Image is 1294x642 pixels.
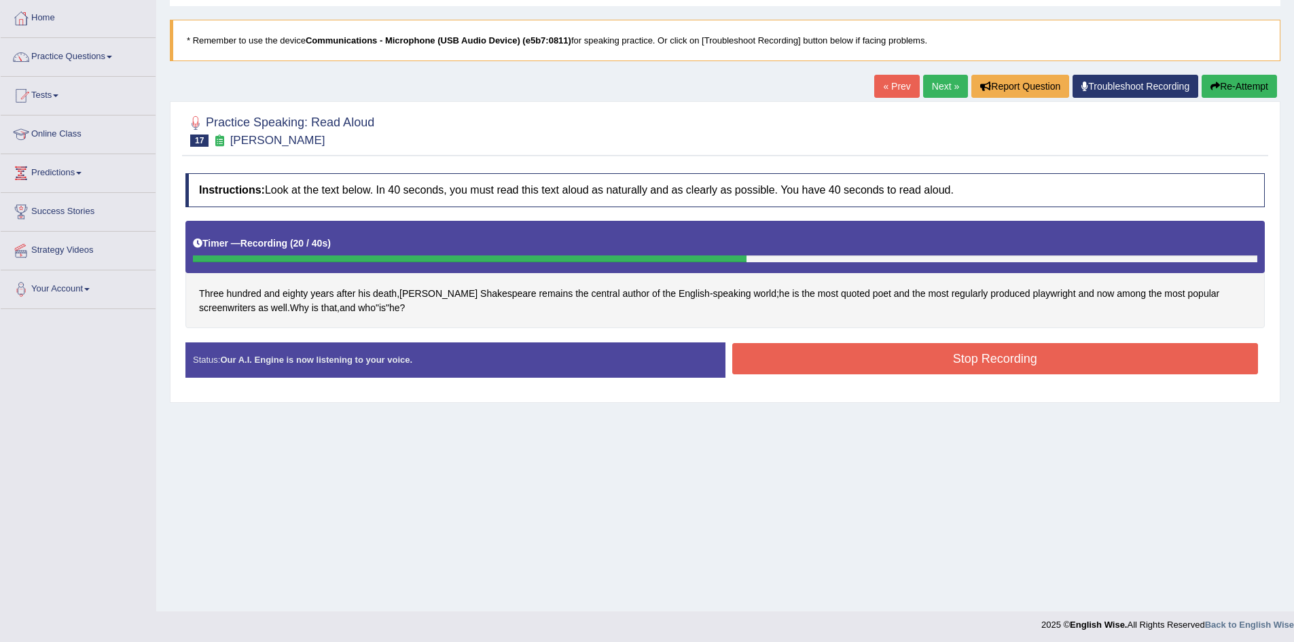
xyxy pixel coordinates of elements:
[321,301,337,315] span: Click to see word definition
[240,238,287,249] b: Recording
[336,287,355,301] span: Click to see word definition
[928,287,948,301] span: Click to see word definition
[379,301,386,315] span: Click to see word definition
[312,301,319,315] span: Click to see word definition
[193,238,331,249] h5: Timer —
[1,193,156,227] a: Success Stories
[1070,620,1127,630] strong: English Wise.
[1,270,156,304] a: Your Account
[923,75,968,98] a: Next »
[1164,287,1185,301] span: Click to see word definition
[373,287,397,301] span: Click to see word definition
[792,287,799,301] span: Click to see word definition
[226,287,261,301] span: Click to see word definition
[713,287,751,301] span: Click to see word definition
[1097,287,1115,301] span: Click to see word definition
[818,287,838,301] span: Click to see word definition
[310,287,334,301] span: Click to see word definition
[340,301,355,315] span: Click to see word definition
[1149,287,1162,301] span: Click to see word definition
[912,287,925,301] span: Click to see word definition
[283,287,308,301] span: Click to see word definition
[1,154,156,188] a: Predictions
[539,287,573,301] span: Click to see word definition
[1202,75,1277,98] button: Re-Attempt
[753,287,776,301] span: Click to see word definition
[1078,287,1094,301] span: Click to see word definition
[1,232,156,266] a: Strategy Videos
[271,301,287,315] span: Click to see word definition
[185,221,1265,329] div: , - ; . , " " ?
[592,287,620,301] span: Click to see word definition
[952,287,988,301] span: Click to see word definition
[679,287,710,301] span: Click to see word definition
[874,75,919,98] a: « Prev
[1188,287,1220,301] span: Click to see word definition
[1,115,156,149] a: Online Class
[230,134,325,147] small: [PERSON_NAME]
[185,342,725,377] div: Status:
[290,301,309,315] span: Click to see word definition
[327,238,331,249] b: )
[306,35,571,46] b: Communications - Microphone (USB Audio Device) (e5b7:0811)
[389,301,400,315] span: Click to see word definition
[199,287,224,301] span: Click to see word definition
[1,38,156,72] a: Practice Questions
[1041,611,1294,631] div: 2025 © All Rights Reserved
[575,287,588,301] span: Click to see word definition
[258,301,268,315] span: Click to see word definition
[1205,620,1294,630] a: Back to English Wise
[199,184,265,196] b: Instructions:
[971,75,1069,98] button: Report Question
[199,301,255,315] span: Click to see word definition
[358,301,376,315] span: Click to see word definition
[290,238,293,249] b: (
[990,287,1030,301] span: Click to see word definition
[732,343,1259,374] button: Stop Recording
[894,287,910,301] span: Click to see word definition
[841,287,870,301] span: Click to see word definition
[185,173,1265,207] h4: Look at the text below. In 40 seconds, you must read this text aloud as naturally and as clearly ...
[1073,75,1198,98] a: Troubleshoot Recording
[1117,287,1146,301] span: Click to see word definition
[399,287,478,301] span: Click to see word definition
[220,355,412,365] strong: Our A.I. Engine is now listening to your voice.
[1033,287,1076,301] span: Click to see word definition
[212,135,226,147] small: Exam occurring question
[170,20,1280,61] blockquote: * Remember to use the device for speaking practice. Or click on [Troubleshoot Recording] button b...
[873,287,891,301] span: Click to see word definition
[652,287,660,301] span: Click to see word definition
[264,287,280,301] span: Click to see word definition
[185,113,374,147] h2: Practice Speaking: Read Aloud
[358,287,370,301] span: Click to see word definition
[1,77,156,111] a: Tests
[190,135,209,147] span: 17
[622,287,649,301] span: Click to see word definition
[802,287,814,301] span: Click to see word definition
[480,287,537,301] span: Click to see word definition
[293,238,328,249] b: 20 / 40s
[663,287,676,301] span: Click to see word definition
[779,287,790,301] span: Click to see word definition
